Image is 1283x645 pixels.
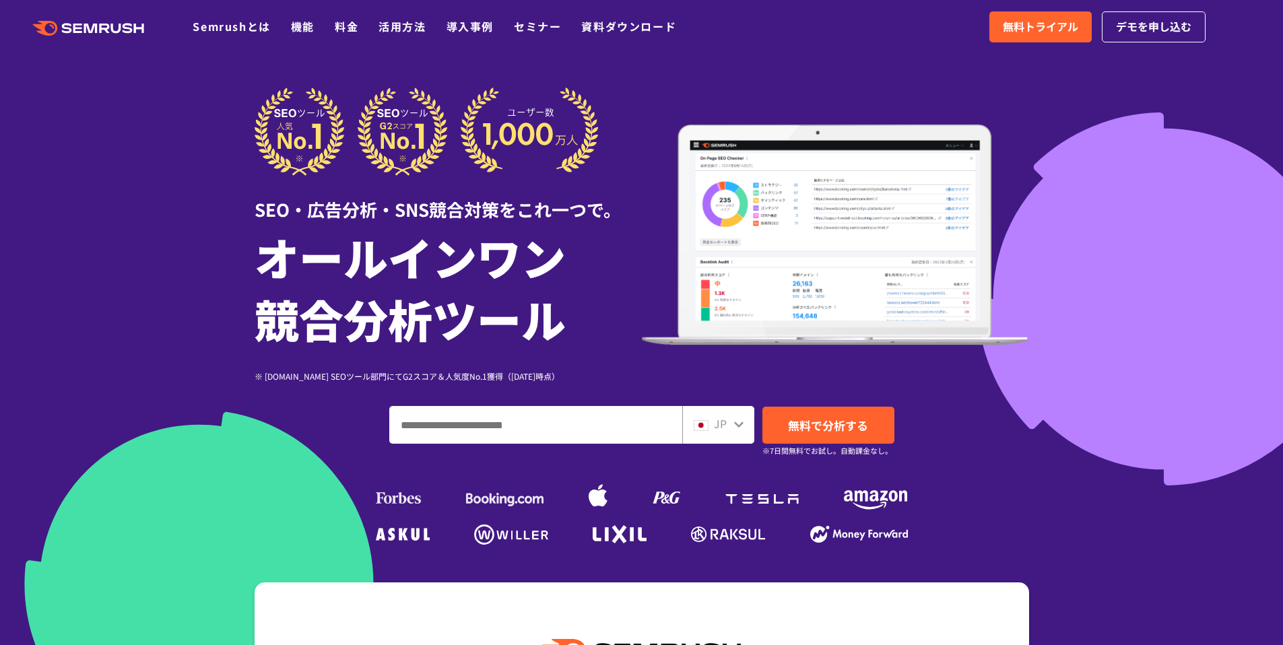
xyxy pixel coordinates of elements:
[514,18,561,34] a: セミナー
[581,18,676,34] a: 資料ダウンロード
[379,18,426,34] a: 活用方法
[193,18,270,34] a: Semrushとは
[447,18,494,34] a: 導入事例
[291,18,315,34] a: 機能
[762,407,894,444] a: 無料で分析する
[255,176,642,222] div: SEO・広告分析・SNS競合対策をこれ一つで。
[762,444,892,457] small: ※7日間無料でお試し。自動課金なし。
[788,417,868,434] span: 無料で分析する
[255,370,642,382] div: ※ [DOMAIN_NAME] SEOツール部門にてG2スコア＆人気度No.1獲得（[DATE]時点）
[335,18,358,34] a: 料金
[1003,18,1078,36] span: 無料トライアル
[714,415,727,432] span: JP
[989,11,1092,42] a: 無料トライアル
[255,226,642,349] h1: オールインワン 競合分析ツール
[1102,11,1206,42] a: デモを申し込む
[1116,18,1191,36] span: デモを申し込む
[390,407,682,443] input: ドメイン、キーワードまたはURLを入力してください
